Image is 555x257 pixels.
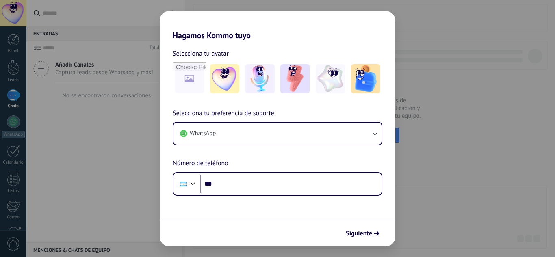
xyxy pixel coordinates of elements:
[316,64,345,93] img: -4.jpeg
[342,227,383,240] button: Siguiente
[173,108,274,119] span: Selecciona tu preferencia de soporte
[173,158,228,169] span: Número de teléfono
[210,64,239,93] img: -1.jpeg
[346,231,372,236] span: Siguiente
[280,64,310,93] img: -3.jpeg
[160,11,395,40] h2: Hagamos Kommo tuyo
[245,64,275,93] img: -2.jpeg
[173,48,229,59] span: Selecciona tu avatar
[176,175,191,192] div: Argentina: + 54
[351,64,380,93] img: -5.jpeg
[173,123,382,145] button: WhatsApp
[190,130,216,138] span: WhatsApp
